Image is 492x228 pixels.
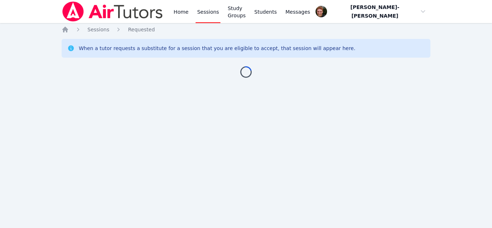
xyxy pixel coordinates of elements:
[128,27,155,32] span: Requested
[128,26,155,33] a: Requested
[62,1,164,22] img: Air Tutors
[62,26,431,33] nav: Breadcrumb
[79,45,355,52] div: When a tutor requests a substitute for a session that you are eligible to accept, that session wi...
[286,8,310,15] span: Messages
[88,27,109,32] span: Sessions
[88,26,109,33] a: Sessions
